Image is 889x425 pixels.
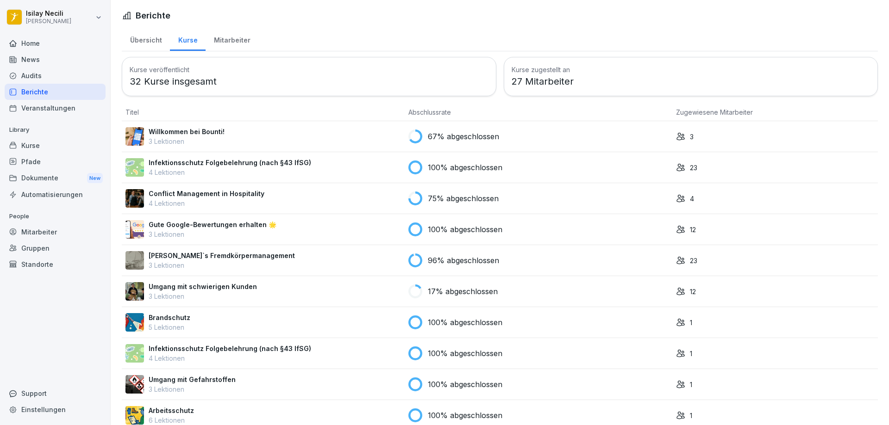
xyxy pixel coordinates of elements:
[5,68,106,84] a: Audits
[676,108,753,116] span: Zugewiesene Mitarbeiter
[125,127,144,146] img: xh3bnih80d1pxcetv9zsuevg.png
[690,349,692,358] p: 1
[149,282,257,291] p: Umgang mit schwierigen Kunden
[149,291,257,301] p: 3 Lektionen
[125,375,144,394] img: ro33qf0i8ndaw7nkfv0stvse.png
[149,167,311,177] p: 4 Lektionen
[149,220,276,229] p: Gute Google-Bewertungen erhalten 🌟
[5,51,106,68] a: News
[170,27,206,51] a: Kurse
[690,194,694,203] p: 4
[125,108,139,116] span: Titel
[26,18,71,25] p: [PERSON_NAME]
[428,131,499,142] p: 67% abgeschlossen
[428,286,498,297] p: 17% abgeschlossen
[149,251,295,260] p: [PERSON_NAME]`s Fremdkörpermanagement
[125,220,144,239] img: iwscqm9zjbdjlq9atufjsuwv.png
[5,209,106,224] p: People
[690,380,692,389] p: 1
[690,132,694,142] p: 3
[125,344,144,363] img: tgff07aey9ahi6f4hltuk21p.png
[5,256,106,272] a: Standorte
[428,317,502,328] p: 100% abgeschlossen
[428,162,502,173] p: 100% abgeschlossen
[149,344,311,353] p: Infektionsschutz Folgebelehrung (nach §43 IfSG)
[5,186,106,203] a: Automatisierungen
[5,224,106,240] a: Mitarbeiter
[690,256,697,265] p: 23
[149,322,190,332] p: 5 Lektionen
[428,255,499,266] p: 96% abgeschlossen
[149,229,276,239] p: 3 Lektionen
[149,415,194,425] p: 6 Lektionen
[149,384,236,394] p: 3 Lektionen
[5,240,106,256] a: Gruppen
[87,173,103,184] div: New
[125,251,144,270] img: ltafy9a5l7o16y10mkzj65ij.png
[690,163,697,172] p: 23
[125,189,144,208] img: v5km1yrum515hbryjbhr1wgk.png
[5,170,106,187] div: Dokumente
[149,375,236,384] p: Umgang mit Gefahrstoffen
[690,287,696,296] p: 12
[428,348,502,359] p: 100% abgeschlossen
[125,158,144,177] img: tgff07aey9ahi6f4hltuk21p.png
[5,137,106,154] a: Kurse
[690,318,692,327] p: 1
[5,170,106,187] a: DokumenteNew
[428,379,502,390] p: 100% abgeschlossen
[206,27,258,51] a: Mitarbeiter
[125,406,144,425] img: bgsrfyvhdm6180ponve2jajk.png
[149,353,311,363] p: 4 Lektionen
[125,282,144,301] img: ibmq16c03v2u1873hyb2ubud.png
[690,411,692,420] p: 1
[149,406,194,415] p: Arbeitsschutz
[149,313,190,322] p: Brandschutz
[26,10,71,18] p: Isilay Necili
[690,225,696,234] p: 12
[428,193,499,204] p: 75% abgeschlossen
[130,65,488,74] h3: Kurse veröffentlicht
[5,154,106,170] a: Pfade
[5,123,106,137] p: Library
[149,260,295,270] p: 3 Lektionen
[5,35,106,51] a: Home
[136,9,170,22] h1: Berichte
[512,74,870,88] p: 27 Mitarbeiter
[5,385,106,401] div: Support
[149,158,311,167] p: Infektionsschutz Folgebelehrung (nach §43 IfSG)
[125,313,144,332] img: b0iy7e1gfawqjs4nezxuanzk.png
[5,100,106,116] a: Veranstaltungen
[5,84,106,100] a: Berichte
[149,189,264,198] p: Conflict Management in Hospitality
[149,127,225,136] p: Willkommen bei Bounti!
[512,65,870,74] h3: Kurse zugestellt an
[405,104,672,121] th: Abschlussrate
[149,198,264,208] p: 4 Lektionen
[5,401,106,418] a: Einstellungen
[122,27,170,51] a: Übersicht
[149,136,225,146] p: 3 Lektionen
[428,224,502,235] p: 100% abgeschlossen
[428,410,502,421] p: 100% abgeschlossen
[130,74,488,88] p: 32 Kurse insgesamt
